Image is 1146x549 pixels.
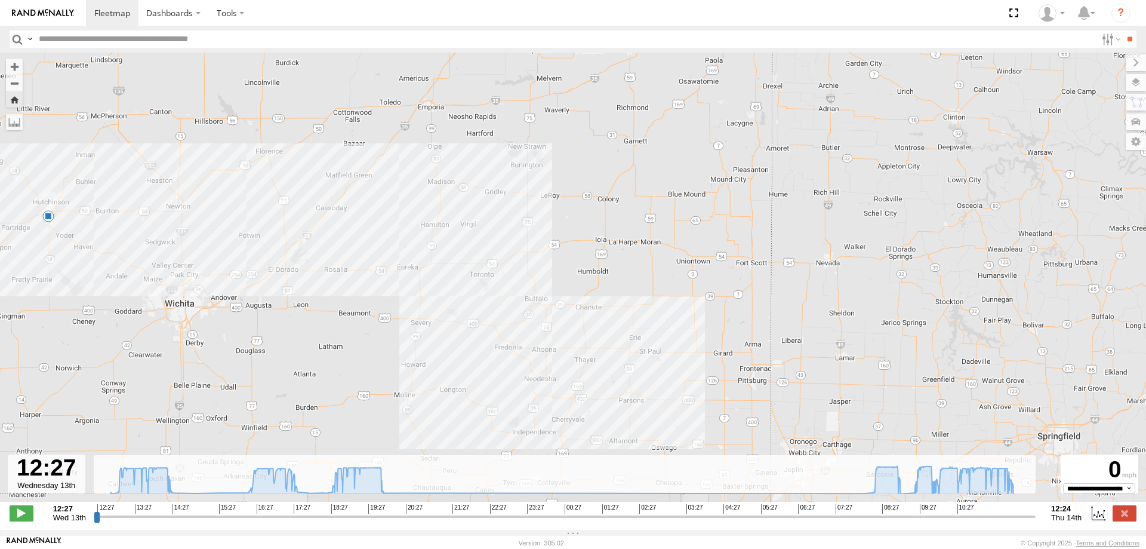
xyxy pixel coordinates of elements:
[920,504,936,514] span: 09:27
[882,504,899,514] span: 08:27
[6,59,23,75] button: Zoom in
[1034,4,1069,22] div: Shane Miller
[6,75,23,91] button: Zoom out
[527,504,544,514] span: 23:27
[1113,505,1136,521] label: Close
[331,504,348,514] span: 18:27
[10,505,33,521] label: Play/Stop
[6,91,23,108] button: Zoom Home
[97,504,114,514] span: 12:27
[7,537,61,549] a: Visit our Website
[53,504,86,513] strong: 12:27
[490,504,507,514] span: 22:27
[12,9,74,17] img: rand-logo.svg
[565,504,581,514] span: 00:27
[1051,504,1082,513] strong: 12:24
[6,114,23,130] label: Measure
[761,504,778,514] span: 05:27
[257,504,273,514] span: 16:27
[172,504,189,514] span: 14:27
[723,504,740,514] span: 04:27
[602,504,619,514] span: 01:27
[639,504,656,514] span: 02:27
[1076,539,1139,547] a: Terms and Conditions
[519,539,564,547] div: Version: 305.02
[25,30,35,48] label: Search Query
[1021,539,1139,547] div: © Copyright 2025 -
[1097,30,1123,48] label: Search Filter Options
[1051,513,1082,522] span: Thu 14th Aug 2025
[294,504,310,514] span: 17:27
[1126,133,1146,150] label: Map Settings
[686,504,703,514] span: 03:27
[219,504,236,514] span: 15:27
[135,504,152,514] span: 13:27
[957,504,974,514] span: 10:27
[798,504,815,514] span: 06:27
[1062,456,1136,483] div: 0
[53,513,86,522] span: Wed 13th Aug 2025
[406,504,423,514] span: 20:27
[1111,4,1130,23] i: ?
[368,504,385,514] span: 19:27
[452,504,469,514] span: 21:27
[836,504,852,514] span: 07:27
